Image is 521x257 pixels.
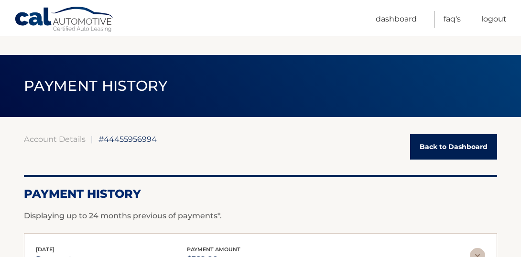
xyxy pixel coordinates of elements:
span: PAYMENT HISTORY [24,77,168,95]
a: Cal Automotive [14,6,115,34]
span: | [91,134,93,144]
span: [DATE] [36,246,54,253]
span: #44455956994 [98,134,157,144]
a: Dashboard [376,11,417,28]
h2: Payment History [24,187,497,201]
a: Logout [481,11,507,28]
a: FAQ's [444,11,461,28]
a: Back to Dashboard [410,134,497,160]
p: Displaying up to 24 months previous of payments*. [24,210,497,222]
a: Account Details [24,134,86,144]
span: payment amount [187,246,240,253]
